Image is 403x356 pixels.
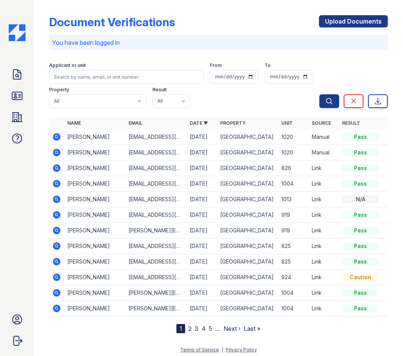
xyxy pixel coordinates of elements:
p: You have been logged in [52,38,385,47]
td: Link [309,176,339,192]
td: Link [309,223,339,238]
div: Pass [342,180,379,188]
td: Link [309,270,339,285]
td: [EMAIL_ADDRESS][DOMAIN_NAME] [125,129,187,145]
a: Source [312,120,331,126]
td: [DATE] [187,176,217,192]
td: 825 [278,238,309,254]
td: [PERSON_NAME] [64,301,125,316]
div: Pass [342,305,379,312]
div: Pass [342,133,379,141]
td: [GEOGRAPHIC_DATA] [217,238,278,254]
td: 919 [278,207,309,223]
td: [GEOGRAPHIC_DATA] [217,301,278,316]
a: Next › [224,325,241,332]
td: [DATE] [187,285,217,301]
label: Property [49,87,69,93]
div: Pass [342,211,379,219]
td: [GEOGRAPHIC_DATA] [217,161,278,176]
td: Link [309,285,339,301]
td: Manual [309,145,339,161]
label: From [210,62,222,68]
a: Terms of Service [180,347,219,353]
td: 826 [278,161,309,176]
td: Link [309,301,339,316]
td: [GEOGRAPHIC_DATA] [217,270,278,285]
td: 1004 [278,285,309,301]
td: 1004 [278,301,309,316]
td: [EMAIL_ADDRESS][DOMAIN_NAME] [125,161,187,176]
div: | [222,347,223,353]
td: [GEOGRAPHIC_DATA] [217,254,278,270]
td: 1020 [278,145,309,161]
a: Date ▼ [190,120,208,126]
td: [EMAIL_ADDRESS][DOMAIN_NAME] [125,176,187,192]
td: [EMAIL_ADDRESS][DOMAIN_NAME] [125,270,187,285]
a: Result [342,120,360,126]
td: [DATE] [187,145,217,161]
td: [GEOGRAPHIC_DATA] [217,285,278,301]
td: [GEOGRAPHIC_DATA] [217,176,278,192]
td: Link [309,192,339,207]
td: [GEOGRAPHIC_DATA] [217,145,278,161]
td: 919 [278,223,309,238]
img: CE_Icon_Blue-c292c112584629df590d857e76928e9f676e5b41ef8f769ba2f05ee15b207248.png [9,24,25,41]
div: Pass [342,164,379,172]
a: Property [220,120,246,126]
td: [DATE] [187,207,217,223]
label: Result [152,87,167,93]
div: Document Verifications [49,15,175,29]
td: [PERSON_NAME] [64,145,125,161]
label: Applicant or unit [49,62,86,68]
div: Pass [342,289,379,297]
td: [GEOGRAPHIC_DATA] [217,129,278,145]
span: … [215,324,221,333]
div: Pass [342,242,379,250]
td: [DATE] [187,129,217,145]
td: [GEOGRAPHIC_DATA] [217,223,278,238]
td: [PERSON_NAME] [64,285,125,301]
a: 3 [195,325,198,332]
td: Link [309,254,339,270]
td: Link [309,161,339,176]
td: [GEOGRAPHIC_DATA] [217,192,278,207]
td: [PERSON_NAME] [64,129,125,145]
td: [DATE] [187,223,217,238]
a: Upload Documents [319,15,388,27]
td: [PERSON_NAME][EMAIL_ADDRESS][PERSON_NAME][DOMAIN_NAME] [125,285,187,301]
a: 2 [188,325,192,332]
td: [DATE] [187,192,217,207]
td: [PERSON_NAME][EMAIL_ADDRESS][PERSON_NAME][DOMAIN_NAME] [125,301,187,316]
label: To [265,62,271,68]
td: [EMAIL_ADDRESS][DOMAIN_NAME] [125,145,187,161]
td: 924 [278,270,309,285]
td: [PERSON_NAME] [64,238,125,254]
td: [EMAIL_ADDRESS][DOMAIN_NAME] [125,207,187,223]
div: Pass [342,227,379,234]
td: 1020 [278,129,309,145]
div: Pass [342,149,379,156]
td: [EMAIL_ADDRESS][DOMAIN_NAME] [125,254,187,270]
a: Last » [244,325,260,332]
div: Pass [342,258,379,265]
td: [PERSON_NAME] [64,176,125,192]
a: 4 [201,325,206,332]
input: Search by name, email, or unit number [49,70,204,84]
td: Manual [309,129,339,145]
td: [EMAIL_ADDRESS][DOMAIN_NAME] [125,192,187,207]
a: Name [67,120,81,126]
a: Unit [281,120,293,126]
td: [PERSON_NAME] [64,207,125,223]
div: N/A [342,195,379,203]
td: [PERSON_NAME][EMAIL_ADDRESS][DOMAIN_NAME] [125,223,187,238]
div: 1 [176,324,185,333]
a: Privacy Policy [226,347,257,353]
td: Link [309,238,339,254]
a: 5 [209,325,212,332]
td: [DATE] [187,270,217,285]
div: Caution [342,273,379,281]
td: [EMAIL_ADDRESS][DOMAIN_NAME] [125,238,187,254]
td: [GEOGRAPHIC_DATA] [217,207,278,223]
td: [DATE] [187,301,217,316]
td: 1013 [278,192,309,207]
